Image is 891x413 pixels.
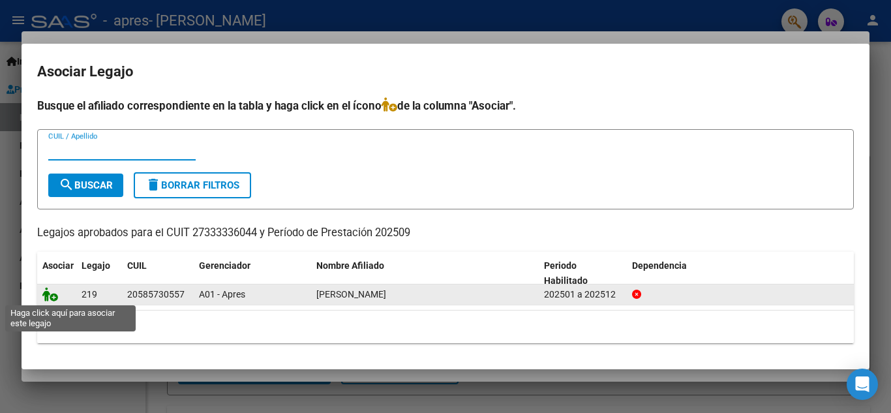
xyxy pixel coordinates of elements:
[37,311,854,343] div: 1 registros
[134,172,251,198] button: Borrar Filtros
[847,369,878,400] div: Open Intercom Messenger
[122,252,194,295] datatable-header-cell: CUIL
[316,260,384,271] span: Nombre Afiliado
[544,260,588,286] span: Periodo Habilitado
[632,260,687,271] span: Dependencia
[145,177,161,192] mat-icon: delete
[37,225,854,241] p: Legajos aprobados para el CUIT 27333336044 y Período de Prestación 202509
[127,287,185,302] div: 20585730557
[127,260,147,271] span: CUIL
[76,252,122,295] datatable-header-cell: Legajo
[145,179,239,191] span: Borrar Filtros
[199,289,245,299] span: A01 - Apres
[82,260,110,271] span: Legajo
[544,287,622,302] div: 202501 a 202512
[48,174,123,197] button: Buscar
[82,289,97,299] span: 219
[539,252,627,295] datatable-header-cell: Periodo Habilitado
[194,252,311,295] datatable-header-cell: Gerenciador
[59,179,113,191] span: Buscar
[59,177,74,192] mat-icon: search
[37,252,76,295] datatable-header-cell: Asociar
[42,260,74,271] span: Asociar
[316,289,386,299] span: MAZZINI RAFAEL DONATELLO
[37,59,854,84] h2: Asociar Legajo
[37,97,854,114] h4: Busque el afiliado correspondiente en la tabla y haga click en el ícono de la columna "Asociar".
[627,252,854,295] datatable-header-cell: Dependencia
[311,252,539,295] datatable-header-cell: Nombre Afiliado
[199,260,250,271] span: Gerenciador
